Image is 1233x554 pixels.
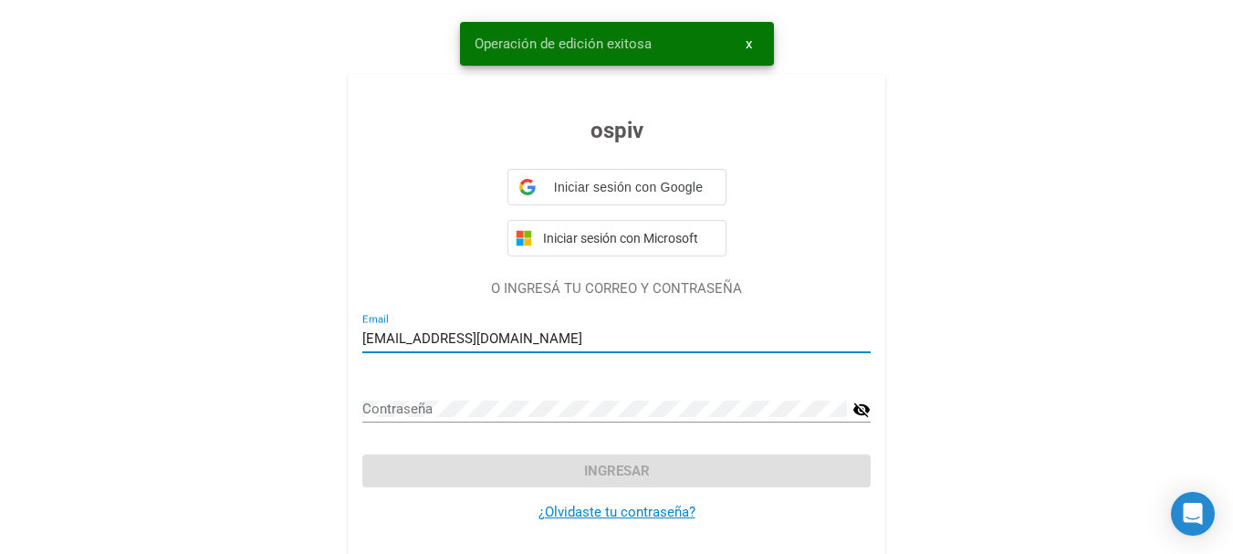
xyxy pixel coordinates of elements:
[1171,492,1215,536] div: Open Intercom Messenger
[362,455,871,487] button: Ingresar
[746,36,752,52] span: x
[362,278,871,299] p: O INGRESÁ TU CORREO Y CONTRASEÑA
[507,169,726,205] div: Iniciar sesión con Google
[731,27,767,60] button: x
[475,35,652,53] span: Operación de edición exitosa
[538,504,695,520] a: ¿Olvidaste tu contraseña?
[852,399,871,421] mat-icon: visibility_off
[362,114,871,147] h3: ospiv
[539,231,718,246] span: Iniciar sesión con Microsoft
[507,220,726,256] button: Iniciar sesión con Microsoft
[543,178,715,197] span: Iniciar sesión con Google
[584,463,650,479] span: Ingresar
